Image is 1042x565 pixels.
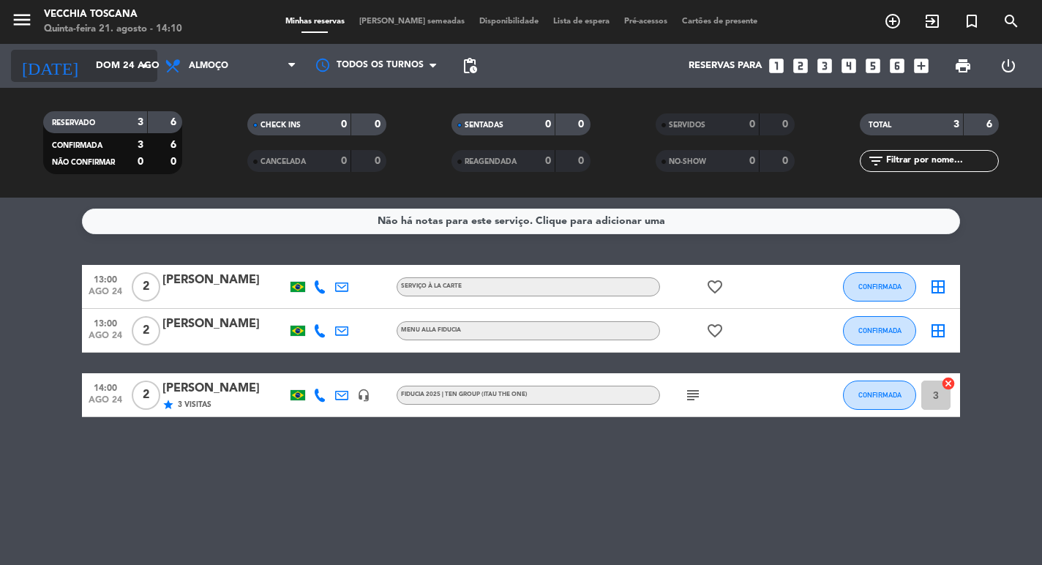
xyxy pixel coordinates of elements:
span: CONFIRMADA [858,326,902,334]
span: 3 Visitas [178,399,211,411]
i: filter_list [867,152,885,170]
i: headset_mic [357,389,370,402]
span: SENTADAS [465,121,503,129]
span: pending_actions [461,57,479,75]
span: Reserva especial [952,9,992,34]
i: add_box [912,56,931,75]
strong: 0 [545,156,551,166]
button: CONFIRMADA [843,381,916,410]
strong: 0 [782,156,791,166]
span: 14:00 [87,378,124,395]
span: 2 [132,381,160,410]
div: Não há notas para este serviço. Clique para adicionar uma [378,213,665,230]
i: looks_6 [888,56,907,75]
strong: 3 [138,140,143,150]
button: CONFIRMADA [843,272,916,302]
strong: 0 [782,119,791,130]
span: CANCELADA [260,158,306,165]
strong: 0 [545,119,551,130]
span: [PERSON_NAME] semeadas [352,18,472,26]
strong: 0 [170,157,179,167]
i: [DATE] [11,50,89,82]
span: NÃO CONFIRMAR [52,159,115,166]
i: looks_one [767,56,786,75]
i: star [162,399,174,411]
span: Cartões de presente [675,18,765,26]
strong: 3 [138,117,143,127]
strong: 6 [170,140,179,150]
button: menu [11,9,33,36]
span: NO-SHOW [669,158,706,165]
i: looks_3 [815,56,834,75]
span: TOTAL [869,121,891,129]
div: [PERSON_NAME] [162,271,287,290]
strong: 0 [341,156,347,166]
strong: 0 [375,156,383,166]
span: 2 [132,316,160,345]
input: Filtrar por nome... [885,153,998,169]
span: Disponibilidade [472,18,546,26]
span: ago 24 [87,395,124,412]
div: Vecchia Toscana [44,7,182,22]
span: Lista de espera [546,18,617,26]
strong: 0 [749,119,755,130]
strong: 0 [375,119,383,130]
span: ago 24 [87,287,124,304]
i: subject [684,386,702,404]
i: exit_to_app [923,12,941,30]
div: LOG OUT [986,44,1031,88]
i: border_all [929,278,947,296]
span: CONFIRMADA [858,282,902,291]
i: menu [11,9,33,31]
div: [PERSON_NAME] [162,315,287,334]
i: favorite_border [706,322,724,340]
span: CONFIRMADA [52,142,102,149]
span: ago 24 [87,331,124,348]
span: Fiducia 2025 | TEN GROUP (ITAU THE ONE) [401,392,528,397]
span: RESERVADO [52,119,95,127]
span: RESERVAR MESA [873,9,912,34]
span: Pré-acessos [617,18,675,26]
strong: 3 [953,119,959,130]
span: 2 [132,272,160,302]
span: SERVIDOS [669,121,705,129]
i: looks_5 [863,56,882,75]
i: favorite_border [706,278,724,296]
span: REAGENDADA [465,158,517,165]
i: add_circle_outline [884,12,902,30]
span: Almoço [189,61,228,71]
span: 13:00 [87,270,124,287]
i: looks_two [791,56,810,75]
span: 13:00 [87,314,124,331]
strong: 0 [749,156,755,166]
strong: 0 [341,119,347,130]
span: CHECK INS [260,121,301,129]
span: CONFIRMADA [858,391,902,399]
span: PESQUISA [992,9,1031,34]
i: looks_4 [839,56,858,75]
i: power_settings_new [1000,57,1017,75]
strong: 0 [138,157,143,167]
i: border_all [929,322,947,340]
span: Menu alla Fiducia [401,327,461,333]
i: arrow_drop_down [136,57,154,75]
button: CONFIRMADA [843,316,916,345]
strong: 0 [578,156,587,166]
span: Reservas para [689,60,762,72]
div: Quinta-feira 21. agosto - 14:10 [44,22,182,37]
i: search [1002,12,1020,30]
i: turned_in_not [963,12,981,30]
strong: 6 [170,117,179,127]
div: [PERSON_NAME] [162,379,287,398]
strong: 0 [578,119,587,130]
span: Serviço à la carte [401,283,462,289]
strong: 6 [986,119,995,130]
span: WALK IN [912,9,952,34]
span: Minhas reservas [278,18,352,26]
span: print [954,57,972,75]
i: cancel [941,376,956,391]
